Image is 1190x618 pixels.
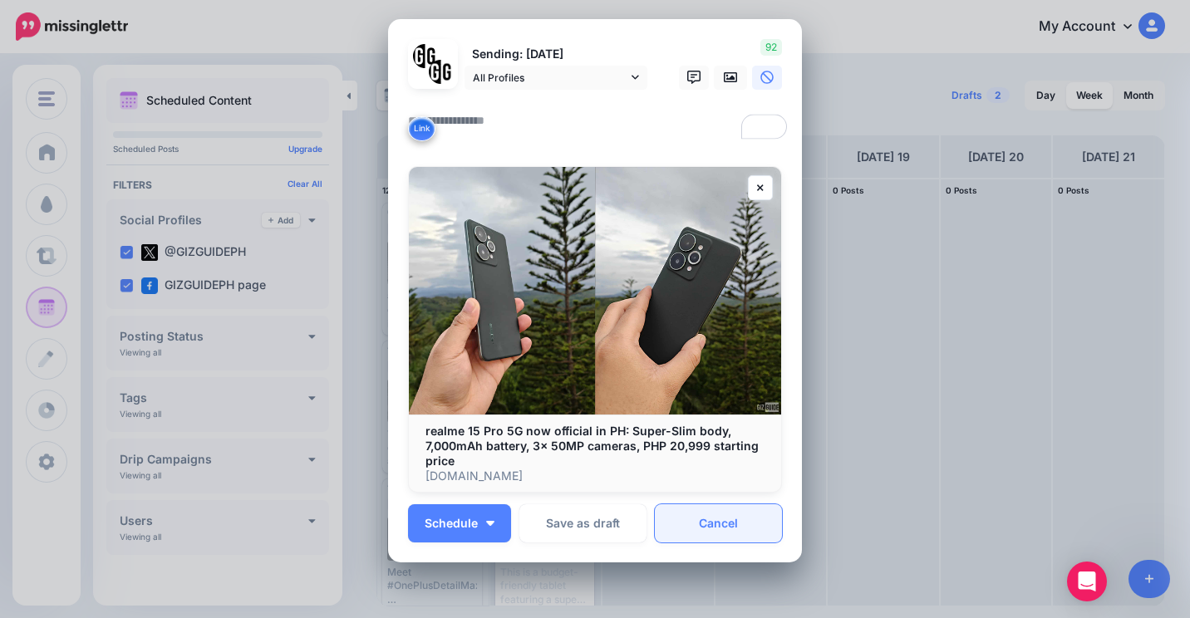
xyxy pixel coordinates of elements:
[486,521,494,526] img: arrow-down-white.png
[760,39,782,56] span: 92
[465,66,647,90] a: All Profiles
[425,468,765,483] p: [DOMAIN_NAME]
[519,504,647,542] button: Save as draft
[425,517,478,529] span: Schedule
[465,45,647,64] p: Sending: [DATE]
[1067,562,1107,601] div: Open Intercom Messenger
[408,504,511,542] button: Schedule
[425,424,759,468] b: realme 15 Pro 5G now official in PH: Super-Slim body, 7,000mAh battery, 3x 50MP cameras, PHP 20,9...
[409,167,781,414] img: realme 15 Pro 5G now official in PH: Super-Slim body, 7,000mAh battery, 3x 50MP cameras, PHP 20,9...
[408,110,790,143] textarea: To enrich screen reader interactions, please activate Accessibility in Grammarly extension settings
[473,69,627,86] span: All Profiles
[413,44,437,68] img: 353459792_649996473822713_4483302954317148903_n-bsa138318.png
[655,504,782,542] a: Cancel
[408,116,435,141] button: Link
[429,60,453,84] img: JT5sWCfR-79925.png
